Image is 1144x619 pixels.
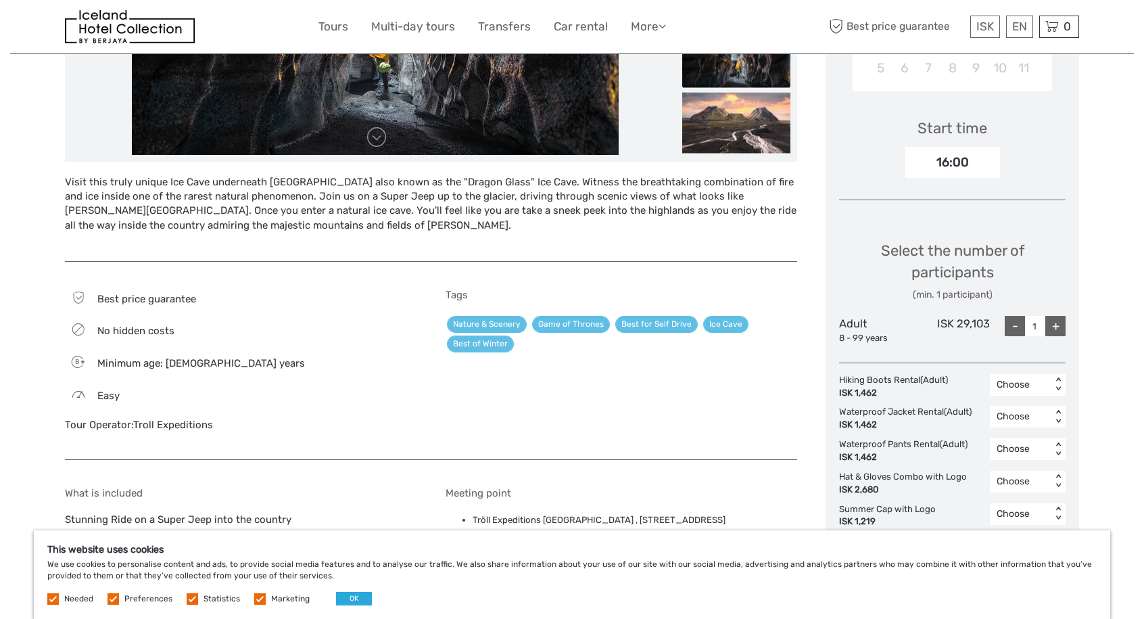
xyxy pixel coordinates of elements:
a: Ice Cave [703,316,748,333]
div: Choose Sunday, October 5th, 2025 [869,57,892,79]
a: Best for Self Drive [615,316,698,333]
div: Tour Operator: [65,418,417,432]
div: Choose Tuesday, October 7th, 2025 [917,57,940,79]
div: ISK 1,462 [839,387,948,400]
div: - [1005,316,1025,336]
div: Summer Cap with Logo [839,503,943,529]
div: ISK 1,219 [839,515,936,528]
div: Choose [997,475,1045,488]
div: < > [1053,377,1064,392]
div: We use cookies to personalise content and ads, to provide social media features and to analyse ou... [34,530,1110,619]
label: Marketing [271,593,310,605]
div: ISK 1,462 [839,451,968,464]
span: 8 [67,357,87,367]
p: We're away right now. Please check back later! [19,24,153,35]
li: Tröll Expeditions [GEOGRAPHIC_DATA] , [STREET_ADDRESS] [473,513,798,528]
div: Hat & Gloves Combo with Logo [839,471,974,497]
div: Hiking Boots Rental (Adult) [839,374,955,400]
div: 16:00 [905,147,1000,178]
div: Choose [997,442,1045,456]
div: 8 - 99 years [839,332,915,345]
a: Transfers [478,17,531,37]
span: No hidden costs [97,325,174,337]
h5: This website uses cookies [47,544,1097,555]
h5: Meeting point [446,487,798,499]
div: (min. 1 participant) [839,288,1066,302]
div: Waterproof Pants Rental (Adult) [839,438,974,464]
a: Best of Winter [447,336,514,352]
div: Choose Monday, October 6th, 2025 [893,57,917,79]
div: ISK 29,103 [915,316,991,344]
div: < > [1053,474,1064,488]
span: Easy [97,390,120,402]
div: Choose [997,507,1045,521]
div: EN [1006,16,1033,38]
img: fc570482f5b34c56b0be150f90ad75ae_slider_thumbnail.jpg [682,26,790,87]
a: More [631,17,666,37]
a: Tours [318,17,348,37]
div: Choose Saturday, October 11th, 2025 [1011,57,1035,79]
button: OK [336,592,372,605]
a: Nature & Scenery [447,316,527,333]
div: Choose Wednesday, October 8th, 2025 [940,57,964,79]
div: ISK 1,462 [839,419,972,432]
div: < > [1053,410,1064,424]
div: Adult [839,316,915,344]
span: Best price guarantee [97,293,196,305]
a: Game of Thrones [532,316,610,333]
div: ISK 2,680 [839,484,967,497]
span: Minimum age: [DEMOGRAPHIC_DATA] years [97,357,305,369]
span: ISK [976,20,994,33]
a: Troll Expeditions [133,419,213,431]
label: Needed [64,593,93,605]
a: Multi-day tours [371,17,455,37]
h5: Tags [446,289,798,301]
a: Car rental [554,17,608,37]
span: Best price guarantee [826,16,967,38]
div: < > [1053,442,1064,457]
button: Open LiveChat chat widget [156,21,172,37]
label: Preferences [124,593,172,605]
div: Choose [997,378,1045,392]
div: < > [1053,507,1064,521]
span: 0 [1062,20,1073,33]
img: 35a055ff8fe74cd4b58e04767fa824ae_slider_thumbnail.jpg [682,92,790,153]
label: Statistics [204,593,240,605]
div: Choose Friday, October 10th, 2025 [988,57,1011,79]
div: Choose Thursday, October 9th, 2025 [964,57,988,79]
h5: What is included [65,487,417,499]
div: Start time [917,118,987,139]
div: Choose [997,410,1045,423]
img: 481-8f989b07-3259-4bb0-90ed-3da368179bdc_logo_small.jpg [65,10,195,43]
div: Waterproof Jacket Rental (Adult) [839,406,978,432]
div: Visit this truly unique Ice Cave underneath [GEOGRAPHIC_DATA] also known as the "Dragon Glass" Ic... [65,175,797,248]
div: + [1045,316,1066,336]
div: Select the number of participants [839,240,1066,302]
